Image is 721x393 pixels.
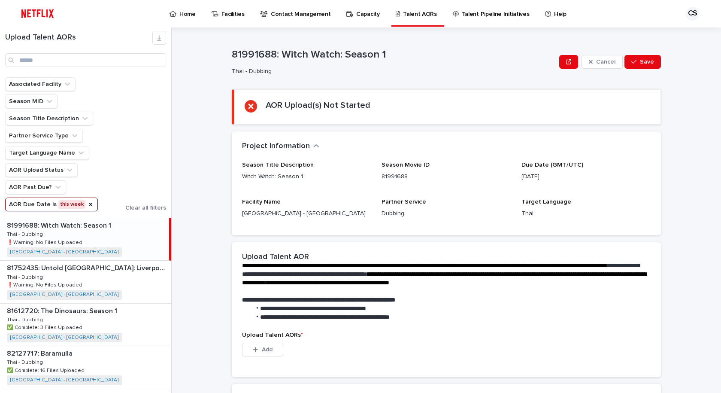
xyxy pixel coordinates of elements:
span: Clear all filters [125,205,166,211]
h2: Project Information [242,142,310,151]
button: Cancel [582,55,623,69]
button: Target Language Name [5,146,89,160]
img: ifQbXi3ZQGMSEF7WDB7W [17,5,58,22]
p: ✅ Complete: 16 Files Uploaded [7,366,86,374]
button: Project Information [242,142,319,151]
p: Thai - Dubbing [7,315,45,323]
p: Thai - Dubbing [7,358,45,366]
a: [GEOGRAPHIC_DATA] - [GEOGRAPHIC_DATA] [10,335,118,341]
button: Add [242,343,283,356]
button: Season MID [5,94,58,108]
span: Upload Talent AORs [242,332,303,338]
button: Save [624,55,661,69]
p: 81612720: The Dinosaurs: Season 1 [7,305,119,315]
h1: Upload Talent AORs [5,33,152,43]
p: Witch Watch: Season 1 [242,172,371,181]
p: Thai - Dubbing [232,68,552,75]
p: Thai - Dubbing [7,273,45,280]
p: 81991688 [382,172,511,181]
button: Associated Facility [5,77,76,91]
input: Search [5,53,166,67]
h2: AOR Upload(s) Not Started [266,100,370,110]
p: Thai [521,209,651,218]
p: [GEOGRAPHIC_DATA] - [GEOGRAPHIC_DATA] [242,209,371,218]
p: [DATE] [521,172,651,181]
span: Season Title Description [242,162,314,168]
h2: Upload Talent AOR [242,253,309,262]
a: [GEOGRAPHIC_DATA] - [GEOGRAPHIC_DATA] [10,292,118,298]
button: Clear all filters [118,205,166,211]
p: 81991688: Witch Watch: Season 1 [232,49,556,61]
button: Partner Service Type [5,129,83,143]
button: AOR Due Date [5,198,98,211]
p: Thai - Dubbing [7,230,45,238]
span: Save [640,59,654,65]
span: Cancel [596,59,615,65]
span: Add [262,347,273,353]
span: Target Language [521,199,571,205]
button: AOR Past Due? [5,180,66,194]
span: Season Movie ID [382,162,430,168]
button: Season Title Description [5,112,93,125]
span: Partner Service [382,199,426,205]
p: ❗️Warning: No Files Uploaded [7,280,84,288]
p: 82127717: Baramulla [7,348,74,358]
p: ✅ Complete: 3 Files Uploaded [7,323,84,331]
div: CS [686,7,700,21]
a: [GEOGRAPHIC_DATA] - [GEOGRAPHIC_DATA] [10,377,118,383]
p: 81991688: Witch Watch: Season 1 [7,220,113,230]
p: Dubbing [382,209,511,218]
a: [GEOGRAPHIC_DATA] - [GEOGRAPHIC_DATA] [10,249,118,255]
span: Facility Name [242,199,281,205]
button: AOR Upload Status [5,163,78,177]
p: 81752435: Untold UK: Liverpool's Miracle of Istanbul [7,262,170,272]
span: Due Date (GMT/UTC) [521,162,583,168]
p: ❗️Warning: No Files Uploaded [7,238,84,246]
